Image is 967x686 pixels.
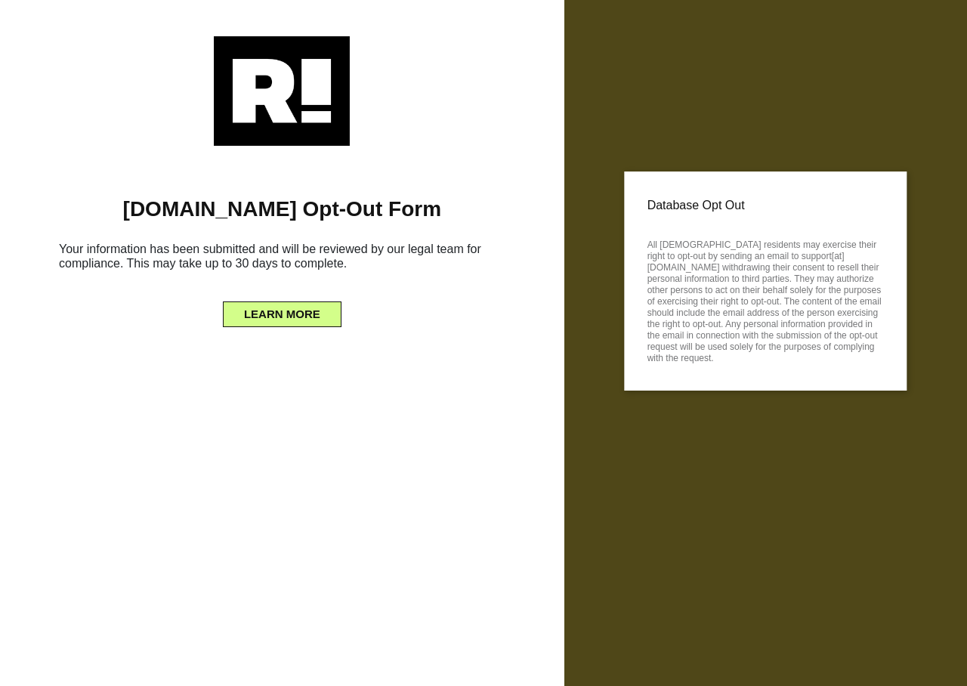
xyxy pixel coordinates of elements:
[647,194,884,217] p: Database Opt Out
[647,235,884,364] p: All [DEMOGRAPHIC_DATA] residents may exercise their right to opt-out by sending an email to suppo...
[223,304,341,316] a: LEARN MORE
[23,196,542,222] h1: [DOMAIN_NAME] Opt-Out Form
[23,236,542,283] h6: Your information has been submitted and will be reviewed by our legal team for compliance. This m...
[214,36,350,146] img: Retention.com
[223,301,341,327] button: LEARN MORE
